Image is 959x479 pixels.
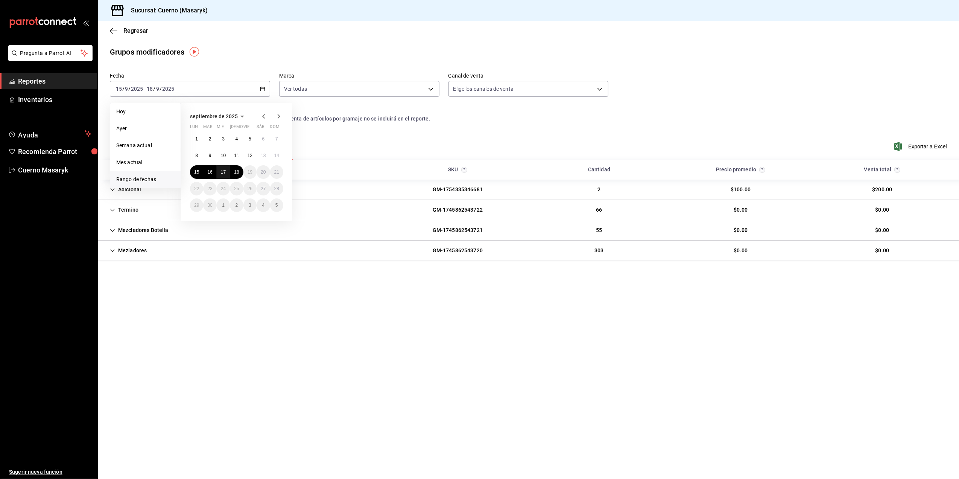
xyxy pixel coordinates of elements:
[257,165,270,179] button: 20 de septiembre de 2025
[274,153,279,158] abbr: 14 de septiembre de 2025
[221,186,226,191] abbr: 24 de septiembre de 2025
[110,115,947,123] div: Los artículos del listado no incluyen
[230,198,243,212] button: 2 de octubre de 2025
[116,142,175,149] span: Semana actual
[98,241,959,261] div: Row
[243,124,249,132] abbr: viernes
[104,163,387,177] div: HeadCell
[209,136,211,142] abbr: 2 de septiembre de 2025
[116,159,175,166] span: Mes actual
[190,47,199,56] button: Tooltip marker
[18,146,91,157] span: Recomienda Parrot
[190,198,203,212] button: 29 de septiembre de 2025
[110,27,148,34] button: Regresar
[262,203,264,208] abbr: 4 de octubre de 2025
[257,198,270,212] button: 4 de octubre de 2025
[869,203,895,217] div: Cell
[275,136,278,142] abbr: 7 de septiembre de 2025
[18,95,91,105] span: Inventarios
[261,169,266,175] abbr: 20 de septiembre de 2025
[728,223,754,237] div: Cell
[8,45,93,61] button: Pregunta a Parrot AI
[203,182,216,195] button: 23 de septiembre de 2025
[20,49,81,57] span: Pregunta a Parrot AI
[190,132,203,146] button: 1 de septiembre de 2025
[98,160,959,180] div: Head
[234,153,239,158] abbr: 11 de septiembre de 2025
[144,86,146,92] span: -
[257,149,270,162] button: 13 de septiembre de 2025
[160,86,162,92] span: /
[257,182,270,195] button: 27 de septiembre de 2025
[203,149,216,162] button: 9 de septiembre de 2025
[248,169,252,175] abbr: 19 de septiembre de 2025
[122,86,125,92] span: /
[9,468,91,476] span: Sugerir nueva función
[156,86,160,92] input: --
[222,203,225,208] abbr: 1 de octubre de 2025
[203,165,216,179] button: 16 de septiembre de 2025
[588,244,609,258] div: Cell
[275,203,278,208] abbr: 5 de octubre de 2025
[725,183,757,197] div: Cell
[243,132,257,146] button: 5 de septiembre de 2025
[230,124,274,132] abbr: jueves
[270,165,283,179] button: 21 de septiembre de 2025
[153,86,155,92] span: /
[230,149,243,162] button: 11 de septiembre de 2025
[207,203,212,208] abbr: 30 de septiembre de 2025
[190,112,247,121] button: septiembre de 2025
[270,149,283,162] button: 14 de septiembre de 2025
[427,183,489,197] div: Cell
[18,76,91,86] span: Reportes
[190,165,203,179] button: 15 de septiembre de 2025
[217,124,224,132] abbr: miércoles
[670,163,812,177] div: HeadCell
[528,163,670,177] div: HeadCell
[217,149,230,162] button: 10 de septiembre de 2025
[190,182,203,195] button: 22 de septiembre de 2025
[162,86,175,92] input: ----
[869,244,895,258] div: Cell
[104,223,175,237] div: Cell
[274,186,279,191] abbr: 28 de septiembre de 2025
[270,124,280,132] abbr: domingo
[590,223,608,237] div: Cell
[759,167,765,173] svg: Precio promedio = total de grupos modificadores / cantidad
[195,136,198,142] abbr: 1 de septiembre de 2025
[249,136,251,142] abbr: 5 de septiembre de 2025
[104,203,144,217] div: Cell
[728,244,754,258] div: Cell
[243,165,257,179] button: 19 de septiembre de 2025
[110,46,185,58] div: Grupos modificadores
[116,86,122,92] input: --
[249,203,251,208] abbr: 3 de octubre de 2025
[190,124,198,132] abbr: lunes
[194,203,199,208] abbr: 29 de septiembre de 2025
[590,203,608,217] div: Cell
[131,86,143,92] input: ----
[592,183,607,197] div: Cell
[261,153,266,158] abbr: 13 de septiembre de 2025
[894,167,900,173] svg: Venta total de las opciones, agrupadas por grupo modificador.
[217,165,230,179] button: 17 de septiembre de 2025
[221,169,226,175] abbr: 17 de septiembre de 2025
[866,183,898,197] div: Cell
[270,132,283,146] button: 7 de septiembre de 2025
[194,186,199,191] abbr: 22 de septiembre de 2025
[217,182,230,195] button: 24 de septiembre de 2025
[217,198,230,212] button: 1 de octubre de 2025
[98,200,959,220] div: Row
[190,149,203,162] button: 8 de septiembre de 2025
[110,73,270,79] label: Fecha
[257,132,270,146] button: 6 de septiembre de 2025
[257,124,264,132] abbr: sábado
[116,125,175,133] span: Ayer
[728,203,754,217] div: Cell
[217,132,230,146] button: 3 de septiembre de 2025
[234,186,239,191] abbr: 25 de septiembre de 2025
[230,132,243,146] button: 4 de septiembre de 2025
[427,223,489,237] div: Cell
[104,244,153,258] div: Cell
[243,149,257,162] button: 12 de septiembre de 2025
